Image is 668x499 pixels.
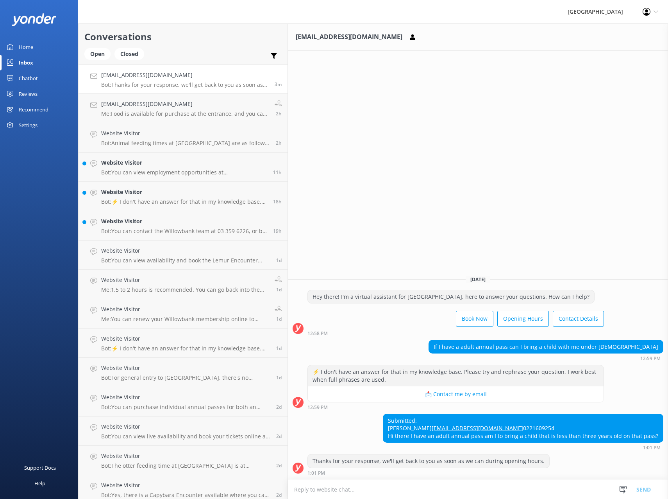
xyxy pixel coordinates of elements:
[101,404,270,411] p: Bot: You can purchase individual annual passes for both an adult and a child. The Adult Annual Pa...
[307,471,325,476] strong: 1:01 PM
[553,311,604,327] button: Contact Details
[276,374,282,381] span: Sep 23 2025 10:17pm (UTC +12:00) Pacific/Auckland
[383,414,663,443] div: Submitted: [PERSON_NAME] 0221609254 Hi there I have an adult annual pass am I to bring a child th...
[101,462,270,469] p: Bot: The otter feeding time at [GEOGRAPHIC_DATA] is at 10:45am.
[276,316,282,322] span: Sep 24 2025 09:22am (UTC +12:00) Pacific/Auckland
[429,355,663,361] div: Sep 25 2025 12:59pm (UTC +12:00) Pacific/Auckland
[307,470,550,476] div: Sep 25 2025 01:01pm (UTC +12:00) Pacific/Auckland
[308,365,604,386] div: ⚡ I don't have an answer for that in my knowledge base. Please try and rephrase your question, I ...
[101,433,270,440] p: Bot: You can view live availability and book your tickets online at [URL][DOMAIN_NAME]. Tickets c...
[101,393,270,402] h4: Website Visitor
[101,71,269,79] h4: [EMAIL_ADDRESS][DOMAIN_NAME]
[101,188,267,196] h4: Website Visitor
[273,228,282,234] span: Sep 24 2025 05:41pm (UTC +12:00) Pacific/Auckland
[79,416,288,446] a: Website VisitorBot:You can view live availability and book your tickets online at [URL][DOMAIN_NA...
[101,286,269,293] p: Me: 1.5 to 2 hours is recommended. You can go back into the park after your food as well.
[19,86,38,102] div: Reviews
[101,305,269,314] h4: Website Visitor
[114,48,144,60] div: Closed
[101,158,267,167] h4: Website Visitor
[276,492,282,498] span: Sep 22 2025 09:33pm (UTC +12:00) Pacific/Auckland
[456,311,493,327] button: Book Now
[307,405,328,410] strong: 12:59 PM
[19,55,33,70] div: Inbox
[79,65,288,94] a: [EMAIL_ADDRESS][DOMAIN_NAME]Bot:Thanks for your response, we'll get back to you as soon as we can...
[308,290,594,303] div: Hey there! I'm a virtual assistant for [GEOGRAPHIC_DATA], here to answer your questions. How can ...
[79,94,288,123] a: [EMAIL_ADDRESS][DOMAIN_NAME]Me:Food is available for purchase at the entrance, and you can feed m...
[34,476,45,491] div: Help
[101,492,270,499] p: Bot: Yes, there is a Capybara Encounter available where you can interact with capybaras. You can ...
[101,452,270,460] h4: Website Visitor
[101,364,270,372] h4: Website Visitor
[308,454,549,468] div: Thanks for your response, we'll get back to you as soon as we can during opening hours.
[101,100,269,108] h4: [EMAIL_ADDRESS][DOMAIN_NAME]
[12,13,57,26] img: yonder-white-logo.png
[276,462,282,469] span: Sep 23 2025 07:53am (UTC +12:00) Pacific/Auckland
[276,286,282,293] span: Sep 24 2025 09:29am (UTC +12:00) Pacific/Auckland
[101,198,267,205] p: Bot: ⚡ I don't have an answer for that in my knowledge base. Please try and rephrase your questio...
[497,311,549,327] button: Opening Hours
[296,32,402,42] h3: [EMAIL_ADDRESS][DOMAIN_NAME]
[276,404,282,410] span: Sep 23 2025 12:15pm (UTC +12:00) Pacific/Auckland
[383,445,663,450] div: Sep 25 2025 01:01pm (UTC +12:00) Pacific/Auckland
[308,386,604,402] button: 📩 Contact me by email
[275,81,282,88] span: Sep 25 2025 01:01pm (UTC +12:00) Pacific/Auckland
[307,404,604,410] div: Sep 25 2025 12:59pm (UTC +12:00) Pacific/Auckland
[79,299,288,328] a: Website VisitorMe:You can renew your Willowbank membership online to receive a 10% discount at [U...
[101,345,270,352] p: Bot: ⚡ I don't have an answer for that in my knowledge base. Please try and rephrase your questio...
[276,257,282,264] span: Sep 24 2025 11:12am (UTC +12:00) Pacific/Auckland
[276,110,282,117] span: Sep 25 2025 10:53am (UTC +12:00) Pacific/Auckland
[101,334,270,343] h4: Website Visitor
[643,445,661,450] strong: 1:01 PM
[19,117,38,133] div: Settings
[79,153,288,182] a: Website VisitorBot:You can view employment opportunities at [GEOGRAPHIC_DATA] by visiting [URL][D...
[307,331,328,336] strong: 12:58 PM
[79,387,288,416] a: Website VisitorBot:You can purchase individual annual passes for both an adult and a child. The A...
[429,340,663,354] div: If I have a adult annual pass can I bring a child with me under [DEMOGRAPHIC_DATA]
[101,228,267,235] p: Bot: You can contact the Willowbank team at 03 359 6226, or by emailing [EMAIL_ADDRESS][DOMAIN_NA...
[276,345,282,352] span: Sep 24 2025 08:30am (UTC +12:00) Pacific/Auckland
[101,481,270,490] h4: Website Visitor
[101,422,270,431] h4: Website Visitor
[19,39,33,55] div: Home
[640,356,661,361] strong: 12:59 PM
[79,211,288,241] a: Website VisitorBot:You can contact the Willowbank team at 03 359 6226, or by emailing [EMAIL_ADDR...
[114,49,148,58] a: Closed
[101,276,269,284] h4: Website Visitor
[84,48,111,60] div: Open
[19,70,38,86] div: Chatbot
[84,29,282,44] h2: Conversations
[432,424,523,432] a: [EMAIL_ADDRESS][DOMAIN_NAME]
[79,182,288,211] a: Website VisitorBot:⚡ I don't have an answer for that in my knowledge base. Please try and rephras...
[101,257,270,264] p: Bot: You can view availability and book the Lemur Encounter online at [URL][DOMAIN_NAME].
[79,123,288,153] a: Website VisitorBot:Animal feeding times at [GEOGRAPHIC_DATA] are as follows: - Otters: 10:45am - ...
[307,330,604,336] div: Sep 25 2025 12:58pm (UTC +12:00) Pacific/Auckland
[101,374,270,381] p: Bot: For general entry to [GEOGRAPHIC_DATA], there's no requirement to pre-book tickets for a spe...
[79,241,288,270] a: Website VisitorBot:You can view availability and book the Lemur Encounter online at [URL][DOMAIN_...
[273,198,282,205] span: Sep 24 2025 06:10pm (UTC +12:00) Pacific/Auckland
[466,276,490,283] span: [DATE]
[101,246,270,255] h4: Website Visitor
[276,140,282,146] span: Sep 25 2025 10:12am (UTC +12:00) Pacific/Auckland
[101,129,270,138] h4: Website Visitor
[79,358,288,387] a: Website VisitorBot:For general entry to [GEOGRAPHIC_DATA], there's no requirement to pre-book tic...
[101,217,267,226] h4: Website Visitor
[101,81,269,88] p: Bot: Thanks for your response, we'll get back to you as soon as we can during opening hours.
[101,316,269,323] p: Me: You can renew your Willowbank membership online to receive a 10% discount at [URL][DOMAIN_NAM...
[84,49,114,58] a: Open
[19,102,48,117] div: Recommend
[79,328,288,358] a: Website VisitorBot:⚡ I don't have an answer for that in my knowledge base. Please try and rephras...
[101,110,269,117] p: Me: Food is available for purchase at the entrance, and you can feed most of our farmyard animals.
[276,433,282,440] span: Sep 23 2025 11:08am (UTC +12:00) Pacific/Auckland
[79,446,288,475] a: Website VisitorBot:The otter feeding time at [GEOGRAPHIC_DATA] is at 10:45am.2d
[24,460,56,476] div: Support Docs
[101,169,267,176] p: Bot: You can view employment opportunities at [GEOGRAPHIC_DATA] by visiting [URL][DOMAIN_NAME].
[273,169,282,176] span: Sep 25 2025 01:47am (UTC +12:00) Pacific/Auckland
[101,140,270,147] p: Bot: Animal feeding times at [GEOGRAPHIC_DATA] are as follows: - Otters: 10:45am - Eels: 11:50am ...
[79,270,288,299] a: Website VisitorMe:1.5 to 2 hours is recommended. You can go back into the park after your food as...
